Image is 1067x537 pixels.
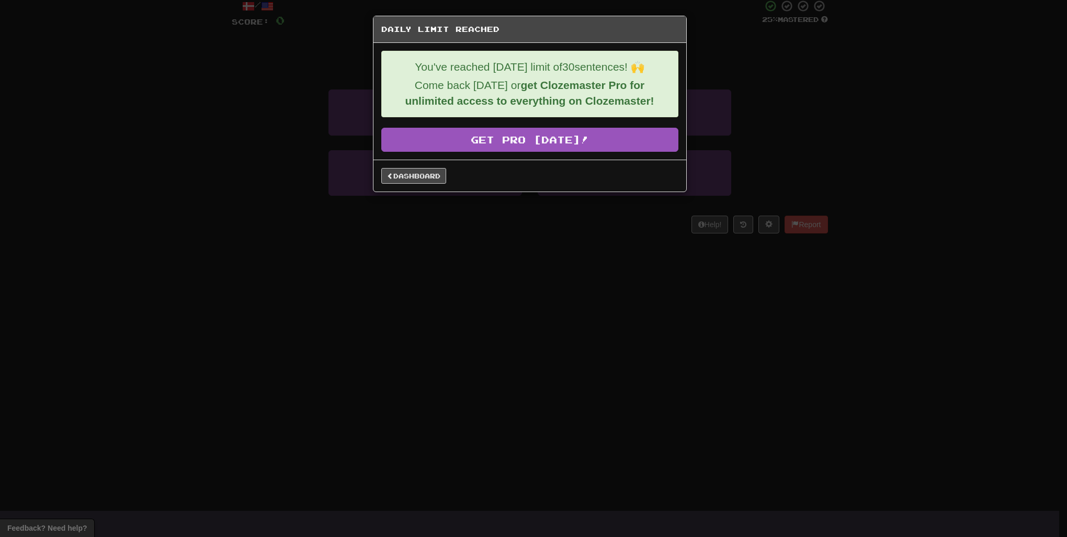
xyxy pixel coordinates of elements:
[381,24,678,35] h5: Daily Limit Reached
[390,59,670,75] p: You've reached [DATE] limit of 30 sentences! 🙌
[390,77,670,109] p: Come back [DATE] or
[405,79,654,107] strong: get Clozemaster Pro for unlimited access to everything on Clozemaster!
[381,128,678,152] a: Get Pro [DATE]!
[381,168,446,184] a: Dashboard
